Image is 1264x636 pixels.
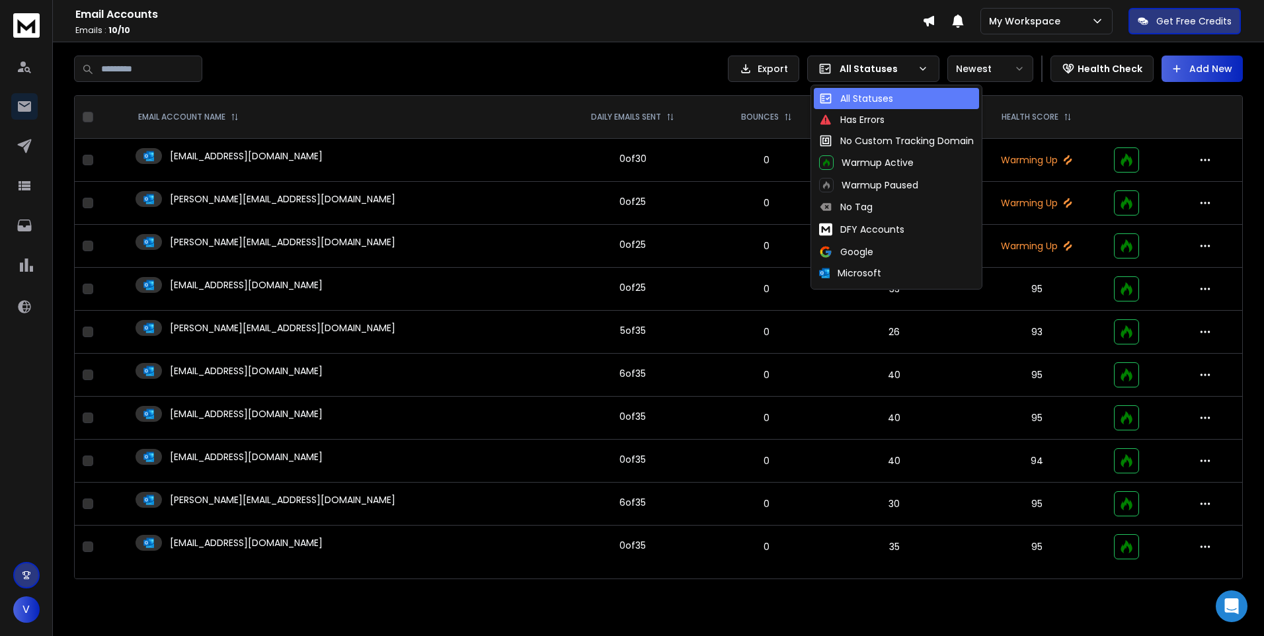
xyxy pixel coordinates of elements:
td: 35 [821,526,967,569]
p: Health Check [1078,62,1142,75]
p: [EMAIL_ADDRESS][DOMAIN_NAME] [170,149,323,163]
div: No Custom Tracking Domain [819,134,974,147]
p: All Statuses [840,62,912,75]
div: 0 of 35 [619,410,646,423]
div: 0 of 25 [619,195,646,208]
p: [EMAIL_ADDRESS][DOMAIN_NAME] [170,450,323,463]
div: 6 of 35 [619,496,646,509]
p: 0 [720,540,813,553]
p: [PERSON_NAME][EMAIL_ADDRESS][DOMAIN_NAME] [170,235,395,249]
div: EMAIL ACCOUNT NAME [138,112,239,122]
div: All Statuses [819,92,893,105]
div: Google [819,245,873,258]
td: 95 [968,354,1106,397]
button: Export [728,56,799,82]
div: 0 of 35 [619,539,646,552]
p: 0 [720,153,813,167]
p: BOUNCES [741,112,779,122]
td: 40 [821,440,967,483]
td: 93 [968,311,1106,354]
p: HEALTH SCORE [1002,112,1058,122]
p: My Workspace [989,15,1066,28]
td: 26 [821,311,967,354]
td: 95 [968,483,1106,526]
button: Health Check [1050,56,1154,82]
p: [PERSON_NAME][EMAIL_ADDRESS][DOMAIN_NAME] [170,192,395,206]
div: No Tag [819,200,873,214]
p: 0 [720,325,813,338]
button: Add New [1162,56,1243,82]
p: 0 [720,239,813,253]
div: Warmup Paused [819,178,918,192]
div: 0 of 25 [619,238,646,251]
td: 95 [968,526,1106,569]
p: Warming Up [976,196,1098,210]
div: 0 of 35 [619,453,646,466]
button: Get Free Credits [1128,8,1241,34]
td: 95 [968,397,1106,440]
div: 0 of 30 [619,152,647,165]
div: Warmup Active [819,155,914,170]
p: [PERSON_NAME][EMAIL_ADDRESS][DOMAIN_NAME] [170,493,395,506]
p: [EMAIL_ADDRESS][DOMAIN_NAME] [170,364,323,378]
p: 0 [720,282,813,296]
td: 94 [968,440,1106,483]
div: Microsoft [819,266,881,280]
td: 30 [821,483,967,526]
td: 40 [821,354,967,397]
div: Has Errors [819,113,885,126]
button: V [13,596,40,623]
p: DAILY EMAILS SENT [591,112,661,122]
p: 0 [720,454,813,467]
td: 40 [821,397,967,440]
div: 5 of 35 [620,324,646,337]
p: 0 [720,411,813,424]
p: 0 [720,497,813,510]
div: 6 of 35 [619,367,646,380]
td: 95 [968,268,1106,311]
p: Warming Up [976,239,1098,253]
p: 0 [720,196,813,210]
p: Emails : [75,25,922,36]
p: Get Free Credits [1156,15,1232,28]
p: [EMAIL_ADDRESS][DOMAIN_NAME] [170,278,323,292]
div: 0 of 25 [619,281,646,294]
img: logo [13,13,40,38]
p: 0 [720,368,813,381]
div: DFY Accounts [819,221,904,237]
span: 10 / 10 [108,24,130,36]
button: Newest [947,56,1033,82]
p: [EMAIL_ADDRESS][DOMAIN_NAME] [170,536,323,549]
h1: Email Accounts [75,7,922,22]
p: [EMAIL_ADDRESS][DOMAIN_NAME] [170,407,323,420]
div: Open Intercom Messenger [1216,590,1247,622]
p: [PERSON_NAME][EMAIL_ADDRESS][DOMAIN_NAME] [170,321,395,335]
p: Warming Up [976,153,1098,167]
